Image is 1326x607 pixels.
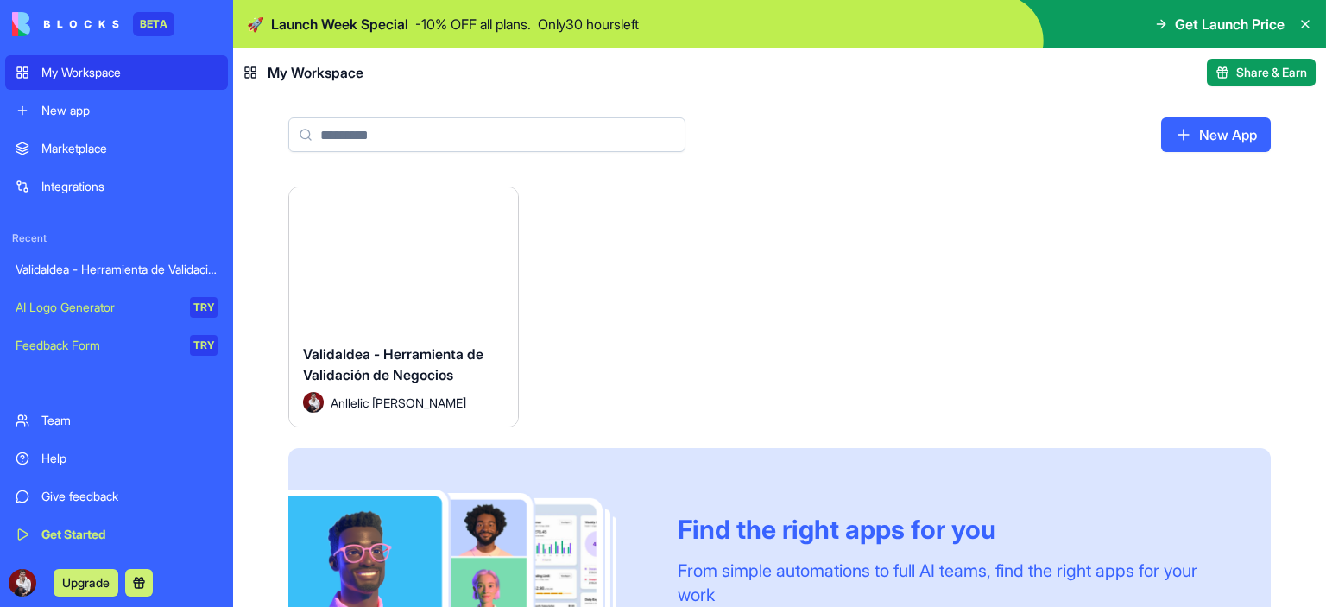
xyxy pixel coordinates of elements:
div: Hey Anllelic 👋Welcome to Blocks 🙌 I'm here if you have any questions! [14,99,283,180]
a: Feedback FormTRY [5,328,228,363]
img: Profile image for Michal [49,9,77,37]
div: Hello, this first version looks amazing! How pricing works? How much can I do with a free version... [62,193,331,281]
div: You’ll get replies here and in your email:✉️[EMAIL_ADDRESS][DOMAIN_NAME]The team will be back🕒[DA... [14,295,283,427]
span: Launch Week Special [271,14,408,35]
span: Share & Earn [1236,64,1307,81]
a: Get Started [5,517,228,552]
textarea: Message… [15,494,331,523]
a: New app [5,93,228,128]
button: Share & Earn [1207,59,1316,86]
div: The Blocks Team says… [14,295,331,465]
b: [DATE] [42,400,88,414]
p: Only 30 hours left [538,14,639,35]
div: Find the right apps for you [678,514,1229,545]
button: Start recording [110,530,123,544]
div: Hello, this first version looks amazing! How pricing works? How much can I do with a free version... [76,204,318,271]
a: Marketplace [5,131,228,166]
button: go back [11,7,44,40]
b: [EMAIL_ADDRESS][DOMAIN_NAME] [28,340,165,371]
a: My Workspace [5,55,228,90]
div: ValidaIdea - Herramienta de Validación de Negocios [16,261,218,278]
span: My Workspace [268,62,363,83]
a: Give feedback [5,479,228,514]
div: Marketplace [41,140,218,157]
div: From simple automations to full AI teams, find the right apps for your work [678,559,1229,607]
a: Integrations [5,169,228,204]
button: Upgrade [54,569,118,597]
img: Avatar [303,392,324,413]
button: Gif picker [54,530,68,544]
div: Get Started [41,526,218,543]
span: Recent [5,231,228,245]
a: Team [5,403,228,438]
div: Team [41,412,218,429]
button: Send a message… [296,523,324,551]
a: Help [5,441,228,476]
div: Close [303,7,334,38]
span: Get Launch Price [1175,14,1285,35]
a: BETA [12,12,174,36]
div: New app [41,102,218,119]
div: AI Logo Generator [16,299,178,316]
span: Anllelic [PERSON_NAME] [331,394,466,412]
img: ACg8ocKAWyvo26JFnVpO9hy6lCUhphpKEN2ZwrYCm6qTCPqRiYePLvb-=s96-c [9,569,36,597]
div: You’ll get replies here and in your email: ✉️ [28,306,269,373]
a: New App [1161,117,1271,152]
span: ValidaIdea - Herramienta de Validación de Negocios [303,345,483,383]
div: TRY [190,297,218,318]
div: Hey Anllelic 👋 [28,110,269,127]
a: ValidaIdea - Herramienta de Validación de Negocios [5,252,228,287]
a: Upgrade [54,573,118,591]
div: Help [41,450,218,467]
button: Emoji picker [27,530,41,544]
a: ValidaIdea - Herramienta de Validación de NegociosAvatarAnllelic [PERSON_NAME] [288,187,519,427]
h1: Blocks [108,9,152,22]
div: The team will be back 🕒 [28,383,269,416]
div: The Blocks Team • 14h ago [28,430,171,440]
div: Integrations [41,178,218,195]
p: - 10 % OFF all plans. [415,14,531,35]
img: Profile image for Shelly [102,479,116,493]
div: Anllelic says… [14,193,331,295]
a: AI Logo GeneratorTRY [5,290,228,325]
div: Give feedback [41,488,218,505]
div: My Workspace [41,64,218,81]
div: Shelly says… [14,99,331,193]
img: Profile image for Shelly [73,9,101,37]
button: Upload attachment [82,530,96,544]
div: Welcome to Blocks 🙌 I'm here if you have any questions! [28,136,269,169]
button: Home [270,7,303,40]
p: Within 2 hours [122,22,203,39]
div: Feedback Form [16,337,178,354]
img: logo [12,12,119,36]
div: BETA [133,12,174,36]
img: Profile image for Michal [92,479,105,493]
div: Waiting for a teammate [17,479,328,493]
div: TRY [190,335,218,356]
span: 🚀 [247,14,264,35]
